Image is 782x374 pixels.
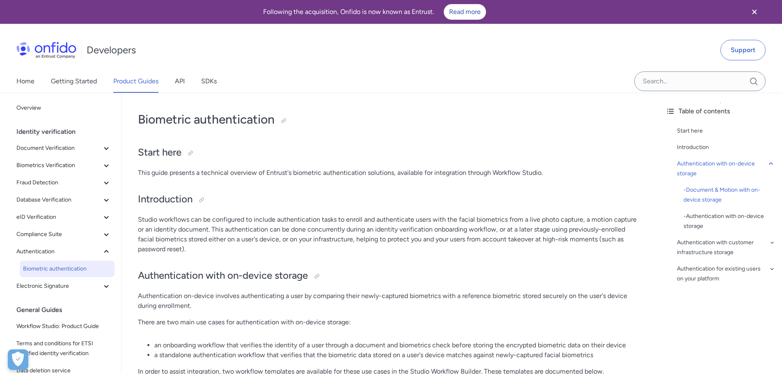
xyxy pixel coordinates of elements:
span: Biometrics Verification [16,161,101,170]
a: Authentication for existing users on your platform [677,264,775,284]
p: Studio workflows can be configured to include authentication tasks to enroll and authenticate use... [138,215,642,254]
span: Database Verification [16,195,101,205]
span: Authentication [16,247,101,257]
p: Authentication on-device involves authenticating a user by comparing their newly-captured biometr... [138,291,642,311]
button: Biometrics Verification [13,157,115,174]
a: -Document & Motion with on-device storage [683,185,775,205]
p: There are two main use cases for authentication with on-device storage: [138,317,642,327]
span: Electronic Signature [16,281,101,291]
a: API [175,70,185,93]
a: Product Guides [113,70,158,93]
h1: Developers [87,44,136,57]
li: an onboarding workflow that verifies the identity of a user through a document and biometrics che... [154,340,642,350]
a: Introduction [677,142,775,152]
span: Document Verification [16,143,101,153]
a: Overview [13,100,115,116]
input: Onfido search input field [634,71,766,91]
div: - Authentication with on-device storage [683,211,775,231]
span: Terms and conditions for ETSI certified identity verification [16,339,111,358]
div: Following the acquisition, Onfido is now known as Entrust. [10,4,739,20]
div: Cookie Preferences [8,349,28,370]
h2: Start here [138,146,642,160]
h2: Introduction [138,193,642,207]
button: Electronic Signature [13,278,115,294]
span: Workflow Studio: Product Guide [16,321,111,331]
h1: Biometric authentication [138,111,642,128]
button: eID Verification [13,209,115,225]
a: Authentication with customer infrastructure storage [677,238,775,257]
div: Table of contents [665,106,775,116]
div: Identity verification [16,124,118,140]
a: Getting Started [51,70,97,93]
a: Start here [677,126,775,136]
button: Document Verification [13,140,115,156]
span: eID Verification [16,212,101,222]
a: Read more [444,4,486,20]
span: Overview [16,103,111,113]
button: Close banner [739,2,770,22]
button: Open Preferences [8,349,28,370]
button: Fraud Detection [13,174,115,191]
a: Terms and conditions for ETSI certified identity verification [13,335,115,362]
a: Biometric authentication [20,261,115,277]
div: General Guides [16,302,118,318]
a: Workflow Studio: Product Guide [13,318,115,335]
li: a standalone authentication workflow that verifies that the biometric data stored on a user's dev... [154,350,642,360]
a: SDKs [201,70,217,93]
span: Fraud Detection [16,178,101,188]
button: Authentication [13,243,115,260]
button: Database Verification [13,192,115,208]
svg: Close banner [750,7,759,17]
h2: Authentication with on-device storage [138,269,642,283]
span: Biometric authentication [23,264,111,274]
a: Authentication with on-device storage [677,159,775,179]
a: -Authentication with on-device storage [683,211,775,231]
img: Onfido Logo [16,42,76,58]
div: - Document & Motion with on-device storage [683,185,775,205]
a: Home [16,70,34,93]
button: Compliance Suite [13,226,115,243]
a: Support [720,40,766,60]
span: Compliance Suite [16,229,101,239]
p: This guide presents a technical overview of Entrust's biometric authentication solutions, availab... [138,168,642,178]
